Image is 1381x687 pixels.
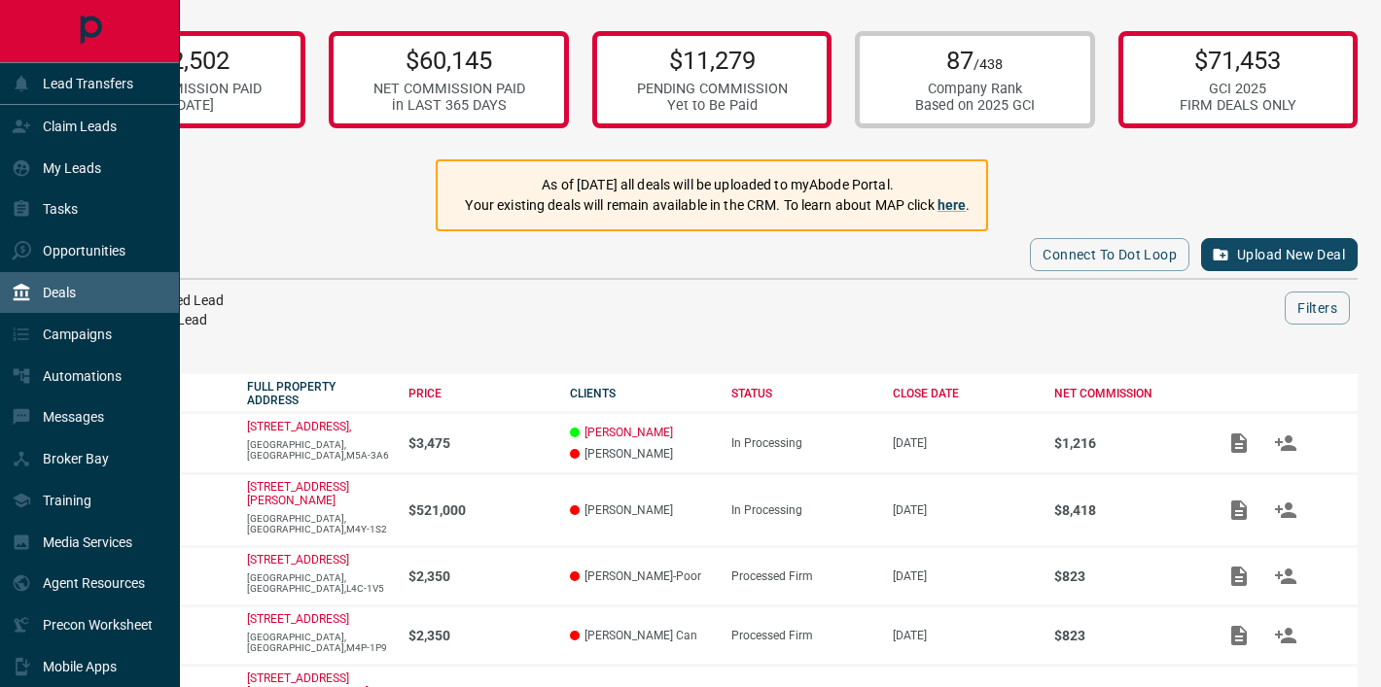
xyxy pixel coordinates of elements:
[1054,502,1196,518] p: $8,418
[1180,97,1296,114] div: FIRM DEALS ONLY
[408,568,550,584] p: $2,350
[893,503,1035,517] p: [DATE]
[247,553,349,567] a: [STREET_ADDRESS]
[584,426,673,439] a: [PERSON_NAME]
[1216,502,1262,516] span: Add / View Documents
[731,569,873,583] div: Processed Firm
[247,513,389,534] p: [GEOGRAPHIC_DATA],[GEOGRAPHIC_DATA],M4Y-1S2
[110,97,262,114] div: in [DATE]
[1216,435,1262,449] span: Add / View Documents
[247,480,349,507] a: [STREET_ADDRESS][PERSON_NAME]
[1180,81,1296,97] div: GCI 2025
[247,572,389,594] p: [GEOGRAPHIC_DATA],[GEOGRAPHIC_DATA],L4C-1V5
[893,436,1035,450] p: [DATE]
[1262,502,1309,516] span: Match Clients
[408,435,550,451] p: $3,475
[893,387,1035,400] div: CLOSE DATE
[1054,568,1196,584] p: $823
[1262,568,1309,582] span: Match Clients
[570,569,712,583] p: [PERSON_NAME]-Poor
[893,629,1035,642] p: [DATE]
[570,387,712,400] div: CLIENTS
[408,628,550,643] p: $2,350
[731,503,873,517] div: In Processing
[915,97,1035,114] div: Based on 2025 GCI
[1285,292,1350,325] button: Filters
[373,46,525,75] p: $60,145
[110,46,262,75] p: $42,502
[408,387,550,400] div: PRICE
[247,380,389,407] div: FULL PROPERTY ADDRESS
[731,629,873,642] div: Processed Firm
[893,569,1035,583] p: [DATE]
[1216,628,1262,641] span: Add / View Documents
[637,46,788,75] p: $11,279
[1030,238,1189,271] button: Connect to Dot Loop
[1054,435,1196,451] p: $1,216
[408,502,550,518] p: $521,000
[247,439,389,461] p: [GEOGRAPHIC_DATA],[GEOGRAPHIC_DATA],M5A-3A6
[938,197,967,213] a: here
[915,46,1035,75] p: 87
[637,97,788,114] div: Yet to Be Paid
[465,175,970,195] p: As of [DATE] all deals will be uploaded to myAbode Portal.
[1054,387,1196,400] div: NET COMMISSION
[1180,46,1296,75] p: $71,453
[974,56,1003,73] span: /438
[1262,628,1309,641] span: Match Clients
[1262,435,1309,449] span: Match Clients
[570,629,712,642] p: [PERSON_NAME] Can
[247,612,349,626] a: [STREET_ADDRESS]
[465,195,970,216] p: Your existing deals will remain available in the CRM. To learn about MAP click .
[731,387,873,400] div: STATUS
[1054,628,1196,643] p: $823
[1216,568,1262,582] span: Add / View Documents
[1201,238,1358,271] button: Upload New Deal
[373,97,525,114] div: in LAST 365 DAYS
[373,81,525,97] div: NET COMMISSION PAID
[247,420,351,433] a: [STREET_ADDRESS],
[570,447,712,461] p: [PERSON_NAME]
[637,81,788,97] div: PENDING COMMISSION
[570,503,712,517] p: [PERSON_NAME]
[110,81,262,97] div: NET COMMISSION PAID
[915,81,1035,97] div: Company Rank
[247,632,389,653] p: [GEOGRAPHIC_DATA],[GEOGRAPHIC_DATA],M4P-1P9
[731,436,873,450] div: In Processing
